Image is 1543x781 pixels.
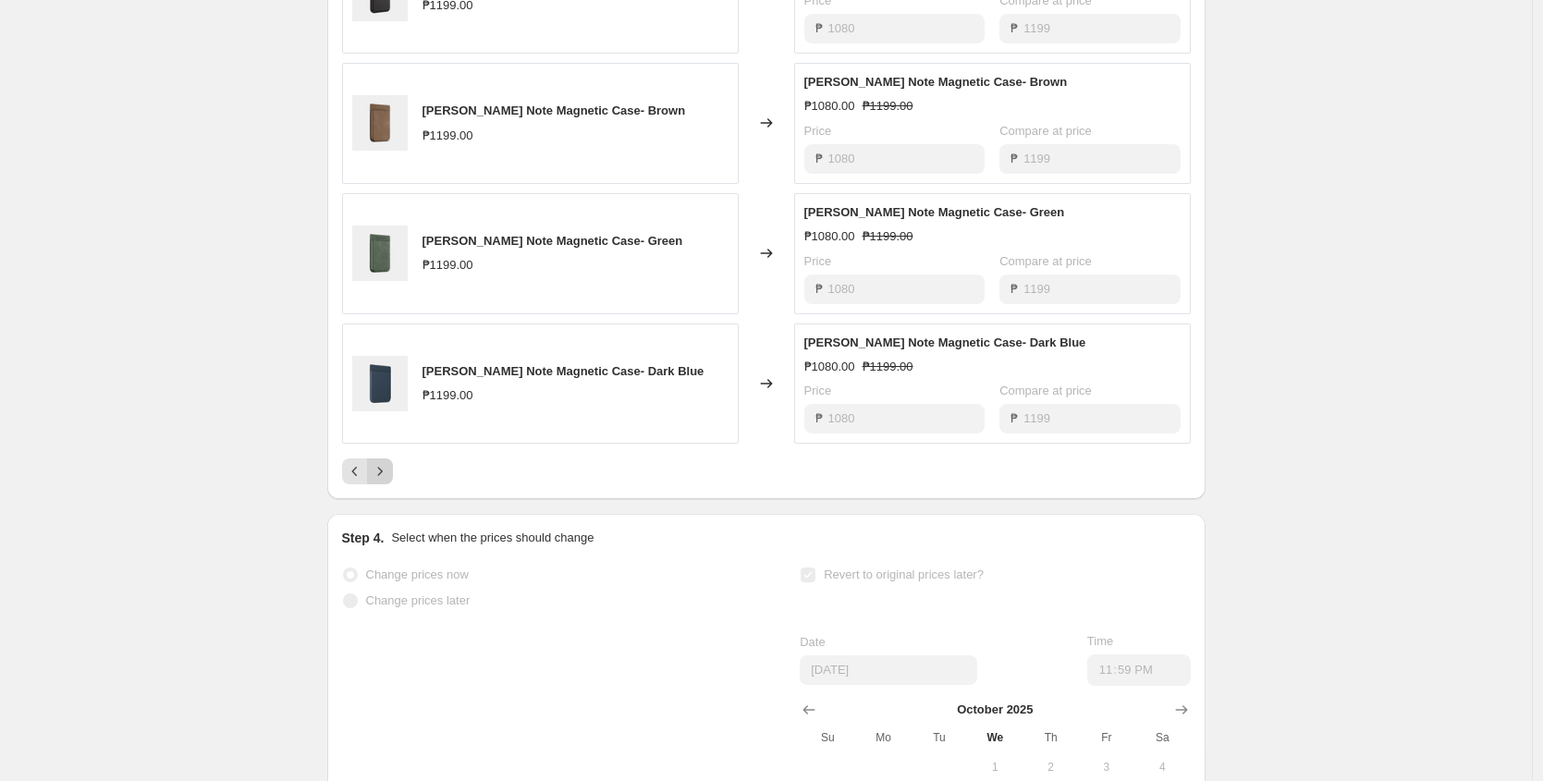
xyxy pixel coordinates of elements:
p: Select when the prices should change [391,529,594,547]
span: Fr [1086,730,1127,745]
th: Saturday [1134,723,1190,752]
span: [PERSON_NAME] Note Magnetic Case- Brown [804,75,1068,89]
span: [PERSON_NAME] Note Magnetic Case- Dark Blue [422,364,704,378]
th: Thursday [1023,723,1078,752]
span: Compare at price [999,254,1092,268]
span: ₱ [815,21,823,35]
span: Date [800,635,825,649]
span: ₱ [1010,21,1018,35]
th: Tuesday [912,723,967,752]
span: ₱ [1010,152,1018,165]
span: 4 [1142,760,1182,775]
strike: ₱1199.00 [863,227,913,246]
span: Price [804,254,832,268]
div: ₱1080.00 [804,227,855,246]
div: ₱1199.00 [422,386,473,405]
button: Show next month, November 2025 [1169,697,1194,723]
span: Change prices later [366,593,471,607]
span: Tu [919,730,960,745]
img: ginee_20250626172346656_3173032158-converted-from-jpg_80x.webp [352,95,408,151]
span: [PERSON_NAME] Note Magnetic Case- Green [804,205,1065,219]
span: [PERSON_NAME] Note Magnetic Case- Brown [422,104,686,117]
span: We [974,730,1015,745]
button: Previous [342,458,368,484]
span: Time [1087,634,1113,648]
div: ₱1199.00 [422,127,473,145]
span: [PERSON_NAME] Note Magnetic Case- Dark Blue [804,336,1086,349]
span: Compare at price [999,124,1092,138]
span: Su [807,730,848,745]
span: ₱ [815,152,823,165]
th: Sunday [800,723,855,752]
span: 1 [974,760,1015,775]
span: Sa [1142,730,1182,745]
button: Next [367,458,393,484]
th: Monday [856,723,912,752]
img: ginee_20250701141530787_7900210701-converted-from-jpg_80x.webp [352,356,408,411]
th: Wednesday [967,723,1023,752]
span: [PERSON_NAME] Note Magnetic Case- Green [422,234,683,248]
input: 12:00 [1087,654,1191,686]
input: 10/8/2025 [800,655,977,685]
span: Th [1030,730,1071,745]
span: Mo [863,730,904,745]
h2: Step 4. [342,529,385,547]
strike: ₱1199.00 [863,358,913,376]
nav: Pagination [342,458,393,484]
span: Price [804,384,832,397]
div: ₱1199.00 [422,256,473,275]
span: 3 [1086,760,1127,775]
span: ₱ [815,411,823,425]
span: Change prices now [366,567,469,581]
span: ₱ [1010,411,1018,425]
span: Price [804,124,832,138]
strike: ₱1199.00 [863,97,913,116]
span: Revert to original prices later? [824,567,984,581]
span: ₱ [1010,282,1018,296]
button: Show previous month, September 2025 [796,697,822,723]
span: 2 [1030,760,1071,775]
th: Friday [1079,723,1134,752]
div: ₱1080.00 [804,358,855,376]
div: ₱1080.00 [804,97,855,116]
span: Compare at price [999,384,1092,397]
span: ₱ [815,282,823,296]
img: ginee_20250626172547125_0884648679-converted-from-jpg_80x.webp [352,226,408,281]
